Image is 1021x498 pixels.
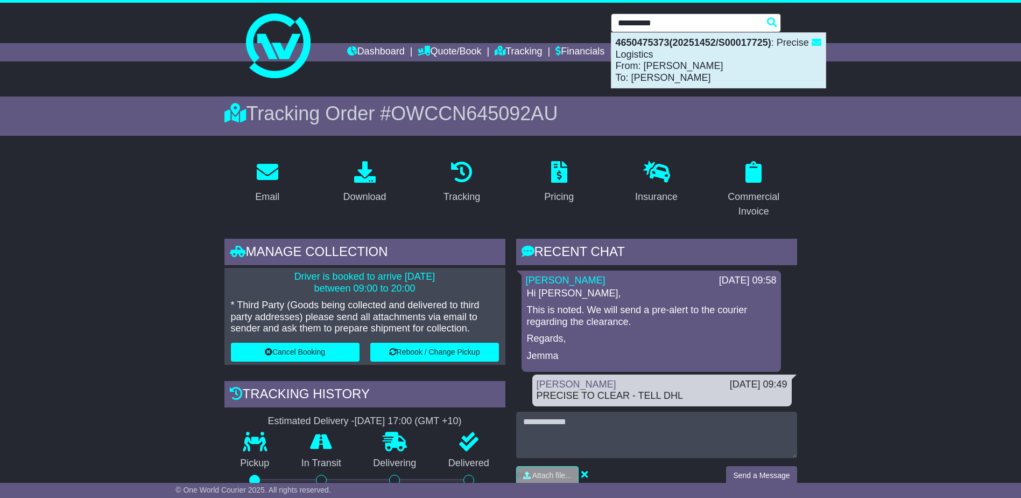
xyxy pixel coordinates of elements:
[285,458,357,469] p: In Transit
[719,275,777,287] div: [DATE] 09:58
[516,239,797,268] div: RECENT CHAT
[527,288,776,300] p: Hi [PERSON_NAME],
[611,33,826,88] div: : Precise Logistics From: [PERSON_NAME] To: [PERSON_NAME]
[436,157,487,208] a: Tracking
[391,102,558,124] span: OWCCN645092AU
[175,486,331,494] span: © One World Courier 2025. All rights reserved.
[726,466,797,485] button: Send a Message
[628,157,685,208] a: Insurance
[357,458,433,469] p: Delivering
[544,190,574,204] div: Pricing
[347,43,405,61] a: Dashboard
[224,416,505,427] div: Estimated Delivery -
[710,157,797,223] a: Commercial Invoice
[248,157,286,208] a: Email
[527,305,776,328] p: This is noted. We will send a pre-alert to the courier regarding the clearance.
[717,190,790,219] div: Commercial Invoice
[255,190,279,204] div: Email
[418,43,481,61] a: Quote/Book
[224,381,505,410] div: Tracking history
[224,239,505,268] div: Manage collection
[343,190,386,204] div: Download
[537,390,787,402] div: PRECISE TO CLEAR - TELL DHL
[527,350,776,362] p: Jemma
[495,43,542,61] a: Tracking
[231,343,360,362] button: Cancel Booking
[555,43,604,61] a: Financials
[355,416,462,427] div: [DATE] 17:00 (GMT +10)
[730,379,787,391] div: [DATE] 09:49
[224,102,797,125] div: Tracking Order #
[432,458,505,469] p: Delivered
[231,300,499,335] p: * Third Party (Goods being collected and delivered to third party addresses) please send all atta...
[526,275,605,286] a: [PERSON_NAME]
[231,271,499,294] p: Driver is booked to arrive [DATE] between 09:00 to 20:00
[443,190,480,204] div: Tracking
[537,157,581,208] a: Pricing
[336,157,393,208] a: Download
[635,190,678,204] div: Insurance
[224,458,286,469] p: Pickup
[527,333,776,345] p: Regards,
[370,343,499,362] button: Rebook / Change Pickup
[616,37,771,48] strong: 4650475373(20251452/S00017725)
[537,379,616,390] a: [PERSON_NAME]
